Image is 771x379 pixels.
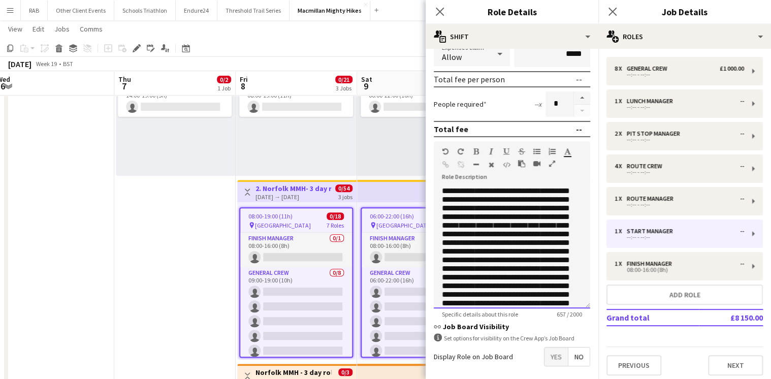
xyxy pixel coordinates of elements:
[627,130,684,137] div: Pit Stop Manager
[615,170,744,175] div: --:-- - --:--
[8,59,31,69] div: [DATE]
[606,309,699,326] td: Grand total
[740,163,744,170] div: --
[615,105,744,110] div: --:-- - --:--
[615,228,627,235] div: 1 x
[50,22,74,36] a: Jobs
[544,348,568,366] span: Yes
[361,75,372,84] span: Sat
[627,228,677,235] div: Start Manager
[290,1,370,20] button: Macmillan Mighty Hikes
[255,184,331,193] h3: 2. Norfolk MMH- 3 day role
[360,80,372,92] span: 9
[176,1,217,20] button: Endure24
[627,65,671,72] div: General Crew
[327,212,344,220] span: 0/18
[740,98,744,105] div: --
[327,222,344,229] span: 7 Roles
[362,233,473,267] app-card-role: Finish Manager0/108:00-16:00 (8h)
[606,355,661,375] button: Previous
[627,163,666,170] div: Route Crew
[598,24,771,49] div: Roles
[740,130,744,137] div: --
[518,147,525,155] button: Strikethrough
[361,207,474,358] app-job-card: 06:00-22:00 (16h)0/18 [GEOGRAPHIC_DATA]7 RolesFinish Manager0/108:00-16:00 (8h) General Crew0/806...
[442,52,462,62] span: Allow
[503,161,510,169] button: HTML Code
[568,348,590,366] span: No
[615,130,627,137] div: 2 x
[615,260,627,267] div: 1 x
[518,160,525,168] button: Paste as plain text
[21,1,48,20] button: RAB
[118,82,232,117] app-card-role: Event Project Manager0/114:00-19:00 (5h)
[33,24,44,34] span: Edit
[239,207,353,358] app-job-card: 08:00-19:00 (11h)0/18 [GEOGRAPHIC_DATA]7 RolesFinish Manager0/108:00-16:00 (8h) General Crew0/809...
[615,202,744,207] div: --:-- - --:--
[426,24,598,49] div: Shift
[708,355,763,375] button: Next
[627,195,678,202] div: Route Manager
[472,161,479,169] button: Horizontal Line
[8,24,22,34] span: View
[255,193,331,201] div: [DATE] → [DATE]
[488,161,495,169] button: Clear Formatting
[720,65,744,72] div: £1 000.00
[28,22,48,36] a: Edit
[574,91,590,105] button: Increase
[576,124,582,134] div: --
[217,76,231,83] span: 0/2
[80,24,103,34] span: Comms
[335,76,352,83] span: 0/21
[699,309,763,326] td: £8 150.00
[615,235,744,240] div: --:-- - --:--
[488,147,495,155] button: Italic
[472,147,479,155] button: Bold
[434,322,590,331] h3: Job Board Visibility
[627,98,677,105] div: Lunch Manager
[434,124,468,134] div: Total fee
[740,260,744,267] div: --
[549,310,590,318] span: 657 / 2000
[336,84,352,92] div: 3 Jobs
[434,74,505,84] div: Total fee per person
[238,80,248,92] span: 8
[240,75,248,84] span: Fri
[34,60,59,68] span: Week 19
[549,147,556,155] button: Ordered List
[533,160,540,168] button: Insert video
[434,352,513,361] label: Display Role on Job Board
[576,74,582,84] div: --
[606,285,763,305] button: Add role
[217,1,290,20] button: Threshold Trail Series
[457,147,464,155] button: Redo
[338,368,352,376] span: 0/3
[255,368,331,377] h3: Norfolk MMH - 3 day role
[434,310,526,318] span: Specific details about this role
[48,1,114,20] button: Other Client Events
[217,84,231,92] div: 1 Job
[434,333,590,343] div: Set options for visibility on the Crew App’s Job Board
[118,75,131,84] span: Thu
[442,147,449,155] button: Undo
[117,80,131,92] span: 7
[239,82,353,117] app-card-role: Event Project Manager0/108:00-19:00 (11h)
[248,212,293,220] span: 08:00-19:00 (11h)
[63,60,73,68] div: BST
[549,160,556,168] button: Fullscreen
[615,65,627,72] div: 8 x
[361,82,474,117] app-card-role: Event Project Manager0/106:00-22:00 (16h)
[534,100,541,109] div: -- x
[255,222,311,229] span: [GEOGRAPHIC_DATA]
[615,195,627,202] div: 1 x
[627,260,676,267] div: Finish Manager
[338,192,352,201] div: 3 jobs
[615,137,744,142] div: --:-- - --:--
[240,233,352,267] app-card-role: Finish Manager0/108:00-16:00 (8h)
[740,228,744,235] div: --
[4,22,26,36] a: View
[533,147,540,155] button: Unordered List
[76,22,107,36] a: Comms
